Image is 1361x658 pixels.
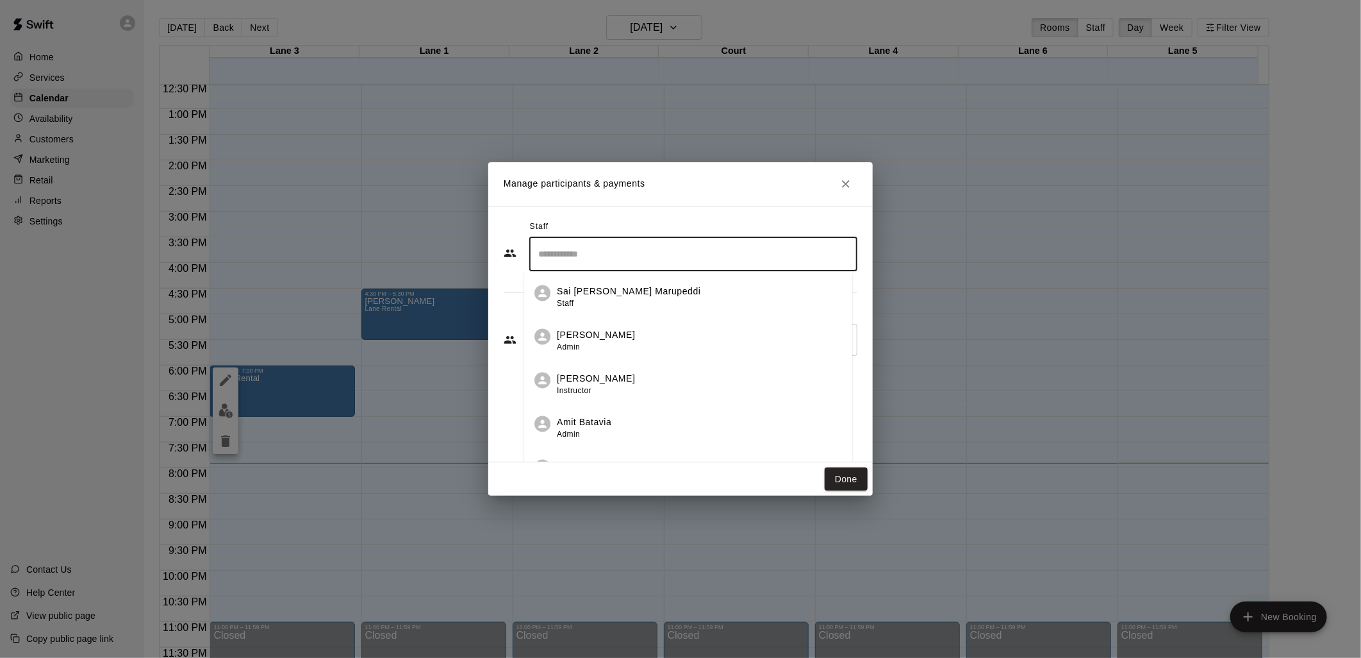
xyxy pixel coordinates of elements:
[534,416,550,432] div: Amit Batavia
[557,373,635,386] p: [PERSON_NAME]
[557,416,611,430] p: Amit Batavia
[534,373,550,389] div: Advait Varadarajan
[557,342,580,351] span: Admin
[825,468,868,491] button: Done
[557,329,635,342] p: [PERSON_NAME]
[530,217,549,237] span: Staff
[534,285,550,301] div: Sai Anvesh Marupeddi
[504,177,645,190] p: Manage participants & payments
[504,333,516,346] svg: Customers
[504,247,516,260] svg: Staff
[557,430,580,439] span: Admin
[534,460,550,476] div: Avadhut Parkar
[834,173,857,196] button: Close
[557,299,573,308] span: Staff
[534,329,550,345] div: Bhushan Dhuri
[557,460,635,473] p: [PERSON_NAME]
[557,285,700,299] p: Sai [PERSON_NAME] Marupeddi
[529,237,857,271] div: Search staff
[557,386,591,395] span: Instructor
